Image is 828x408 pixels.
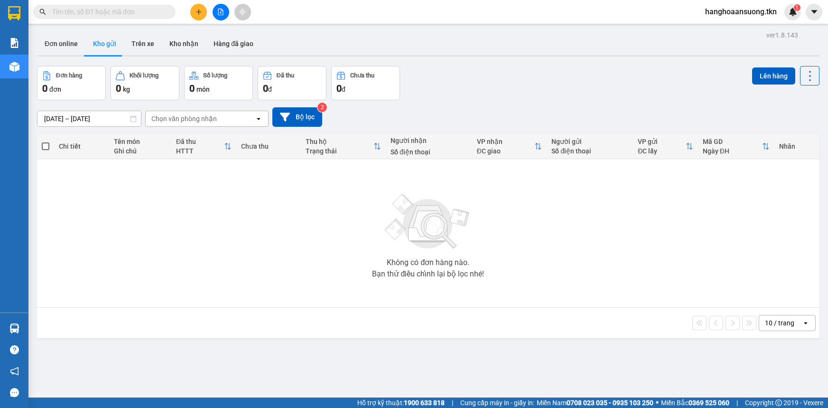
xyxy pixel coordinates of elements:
[130,72,158,79] div: Khối lượng
[10,367,19,376] span: notification
[189,83,195,94] span: 0
[551,147,628,155] div: Số điện thoại
[301,134,386,159] th: Toggle SortBy
[124,32,162,55] button: Trên xe
[317,103,327,112] sup: 2
[766,30,798,40] div: ver 1.8.143
[789,8,797,16] img: icon-new-feature
[9,38,19,48] img: solution-icon
[49,85,61,93] span: đơn
[9,323,19,333] img: warehouse-icon
[176,138,224,145] div: Đã thu
[234,4,251,20] button: aim
[806,4,822,20] button: caret-down
[656,401,659,405] span: ⚪️
[698,6,784,18] span: hanghoaansuong.tkn
[342,85,345,93] span: đ
[752,67,795,85] button: Lên hàng
[9,62,19,72] img: warehouse-icon
[8,6,20,20] img: logo-vxr
[765,318,794,328] div: 10 / trang
[10,345,19,354] span: question-circle
[477,138,535,145] div: VP nhận
[638,138,686,145] div: VP gửi
[272,107,322,127] button: Bộ lọc
[114,147,167,155] div: Ghi chú
[42,83,47,94] span: 0
[381,189,475,255] img: svg+xml;base64,PHN2ZyBjbGFzcz0ibGlzdC1wbHVnX19zdmciIHhtbG5zPSJodHRwOi8vd3d3LnczLm9yZy8yMDAwL3N2Zy...
[184,66,253,100] button: Số lượng0món
[171,134,236,159] th: Toggle SortBy
[37,66,106,100] button: Đơn hàng0đơn
[372,270,484,278] div: Bạn thử điều chỉnh lại bộ lọc nhé!
[111,66,179,100] button: Khối lượng0kg
[688,399,729,407] strong: 0369 525 060
[477,147,535,155] div: ĐC giao
[306,138,373,145] div: Thu hộ
[85,32,124,55] button: Kho gửi
[190,4,207,20] button: plus
[775,399,782,406] span: copyright
[52,7,164,17] input: Tìm tên, số ĐT hoặc mã đơn
[206,32,261,55] button: Hàng đã giao
[59,142,104,150] div: Chi tiết
[255,115,262,123] svg: open
[567,399,653,407] strong: 0708 023 035 - 0935 103 250
[794,4,800,11] sup: 1
[263,83,268,94] span: 0
[306,147,373,155] div: Trạng thái
[460,398,534,408] span: Cung cấp máy in - giấy in:
[404,399,445,407] strong: 1900 633 818
[350,72,374,79] div: Chưa thu
[241,142,297,150] div: Chưa thu
[357,398,445,408] span: Hỗ trợ kỹ thuật:
[698,134,774,159] th: Toggle SortBy
[703,147,762,155] div: Ngày ĐH
[123,85,130,93] span: kg
[217,9,224,15] span: file-add
[551,138,628,145] div: Người gửi
[162,32,206,55] button: Kho nhận
[116,83,121,94] span: 0
[258,66,326,100] button: Đã thu0đ
[703,138,762,145] div: Mã GD
[277,72,294,79] div: Đã thu
[810,8,819,16] span: caret-down
[151,114,217,123] div: Chọn văn phòng nhận
[795,4,799,11] span: 1
[736,398,738,408] span: |
[10,388,19,397] span: message
[56,72,82,79] div: Đơn hàng
[239,9,246,15] span: aim
[336,83,342,94] span: 0
[802,319,809,327] svg: open
[39,9,46,15] span: search
[472,134,547,159] th: Toggle SortBy
[114,138,167,145] div: Tên món
[203,72,227,79] div: Số lượng
[268,85,272,93] span: đ
[638,147,686,155] div: ĐC lấy
[37,111,141,126] input: Select a date range.
[176,147,224,155] div: HTTT
[37,32,85,55] button: Đơn online
[537,398,653,408] span: Miền Nam
[391,148,467,156] div: Số điện thoại
[661,398,729,408] span: Miền Bắc
[633,134,698,159] th: Toggle SortBy
[452,398,453,408] span: |
[387,259,469,266] div: Không có đơn hàng nào.
[213,4,229,20] button: file-add
[196,85,210,93] span: món
[331,66,400,100] button: Chưa thu0đ
[195,9,202,15] span: plus
[779,142,815,150] div: Nhãn
[391,137,467,144] div: Người nhận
